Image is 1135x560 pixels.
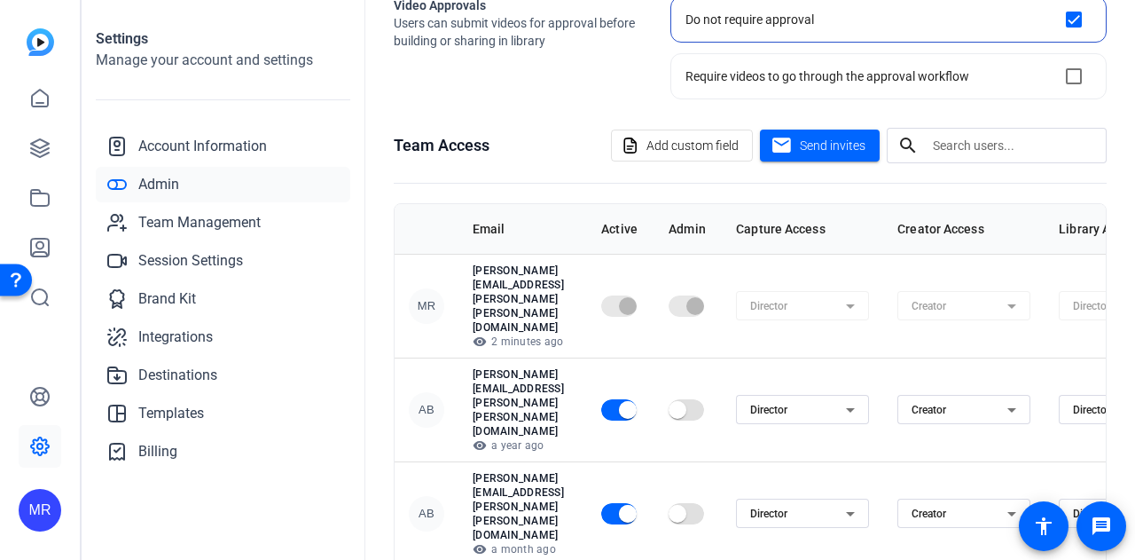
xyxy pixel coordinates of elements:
mat-icon: message [1091,516,1112,537]
span: Team Management [138,212,261,233]
div: Do not require approval [685,11,814,28]
a: Billing [96,434,350,469]
h1: Team Access [394,133,489,158]
span: Director [750,508,787,520]
h1: Settings [96,28,350,50]
input: Search users... [933,135,1092,156]
span: Creator [912,404,946,416]
p: 2 minutes ago [473,335,573,349]
mat-icon: accessibility [1033,516,1054,537]
span: Account Information [138,136,267,157]
span: Admin [138,174,179,195]
div: AB [409,392,444,428]
p: [PERSON_NAME][EMAIL_ADDRESS][PERSON_NAME][PERSON_NAME][DOMAIN_NAME] [473,264,573,335]
p: [PERSON_NAME][EMAIL_ADDRESS][PERSON_NAME][PERSON_NAME][DOMAIN_NAME] [473,471,573,542]
span: Destinations [138,365,217,386]
span: Director [1073,404,1110,416]
th: Creator Access [883,204,1045,254]
span: Creator [912,508,946,520]
th: Active [587,204,654,254]
a: Destinations [96,358,350,393]
span: Director [1073,508,1110,520]
span: Users can submit videos for approval before building or sharing in library [394,14,642,50]
a: Integrations [96,319,350,355]
h2: Manage your account and settings [96,50,350,71]
div: Require videos to go through the approval workflow [685,67,969,85]
mat-icon: visibility [473,438,487,453]
p: [PERSON_NAME][EMAIL_ADDRESS][PERSON_NAME][PERSON_NAME][DOMAIN_NAME] [473,367,573,438]
button: Send invites [760,130,880,162]
a: Admin [96,167,350,202]
span: Session Settings [138,250,243,272]
span: Brand Kit [138,288,196,310]
th: Capture Access [722,204,883,254]
mat-icon: search [887,135,929,156]
a: Session Settings [96,243,350,279]
div: AB [409,496,444,532]
p: a year ago [473,438,573,453]
mat-icon: visibility [473,542,487,556]
a: Templates [96,396,350,431]
th: Email [458,204,587,254]
img: blue-gradient.svg [27,28,54,56]
span: Add custom field [646,129,739,162]
p: a month ago [473,542,573,556]
span: Templates [138,403,204,424]
div: MR [409,288,444,324]
span: Billing [138,441,177,462]
span: Integrations [138,327,213,348]
span: Send invites [800,137,865,155]
a: Team Management [96,205,350,241]
a: Account Information [96,129,350,164]
mat-icon: visibility [473,335,487,349]
th: Admin [654,204,722,254]
span: Director [750,404,787,416]
button: Add custom field [611,130,753,162]
mat-icon: mail [771,135,793,157]
a: Brand Kit [96,281,350,317]
div: MR [19,489,61,532]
